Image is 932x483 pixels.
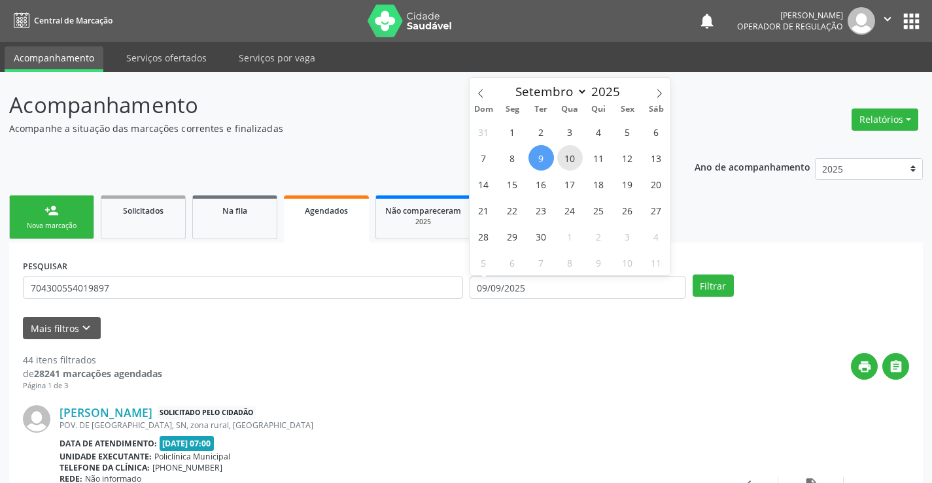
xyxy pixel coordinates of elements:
[586,250,612,275] span: Outubro 9, 2025
[615,171,640,197] span: Setembro 19, 2025
[615,197,640,223] span: Setembro 26, 2025
[470,105,498,114] span: Dom
[528,250,554,275] span: Outubro 7, 2025
[160,436,215,451] span: [DATE] 07:00
[644,145,669,171] span: Setembro 13, 2025
[509,82,588,101] select: Month
[471,119,496,144] span: Agosto 31, 2025
[848,7,875,35] img: img
[693,275,734,297] button: Filtrar
[500,145,525,171] span: Setembro 8, 2025
[500,119,525,144] span: Setembro 1, 2025
[875,7,900,35] button: 
[586,171,612,197] span: Setembro 18, 2025
[498,105,526,114] span: Seg
[557,171,583,197] span: Setembro 17, 2025
[882,353,909,380] button: 
[60,405,152,420] a: [PERSON_NAME]
[34,15,112,26] span: Central de Marcação
[557,145,583,171] span: Setembro 10, 2025
[385,205,461,216] span: Não compareceram
[557,250,583,275] span: Outubro 8, 2025
[19,221,84,231] div: Nova marcação
[117,46,216,69] a: Serviços ofertados
[60,420,713,431] div: POV. DE [GEOGRAPHIC_DATA], SN, zona rural, [GEOGRAPHIC_DATA]
[471,197,496,223] span: Setembro 21, 2025
[644,171,669,197] span: Setembro 20, 2025
[526,105,555,114] span: Ter
[44,203,59,218] div: person_add
[586,197,612,223] span: Setembro 25, 2025
[586,224,612,249] span: Outubro 2, 2025
[23,405,50,433] img: img
[644,224,669,249] span: Outubro 4, 2025
[500,250,525,275] span: Outubro 6, 2025
[557,119,583,144] span: Setembro 3, 2025
[698,12,716,30] button: notifications
[60,451,152,462] b: Unidade executante:
[587,83,630,100] input: Year
[23,380,162,391] div: Página 1 de 3
[555,105,584,114] span: Qua
[737,10,843,21] div: [PERSON_NAME]
[79,321,94,335] i: keyboard_arrow_down
[5,46,103,72] a: Acompanhamento
[222,205,247,216] span: Na fila
[154,451,230,462] span: Policlínica Municipal
[528,145,554,171] span: Setembro 9, 2025
[557,197,583,223] span: Setembro 24, 2025
[584,105,613,114] span: Qui
[123,205,164,216] span: Solicitados
[557,224,583,249] span: Outubro 1, 2025
[615,224,640,249] span: Outubro 3, 2025
[613,105,642,114] span: Sex
[23,256,67,276] label: PESQUISAR
[471,171,496,197] span: Setembro 14, 2025
[644,119,669,144] span: Setembro 6, 2025
[852,108,918,131] button: Relatórios
[644,250,669,275] span: Outubro 11, 2025
[34,367,162,380] strong: 28241 marcações agendadas
[23,367,162,380] div: de
[528,197,554,223] span: Setembro 23, 2025
[471,250,496,275] span: Outubro 5, 2025
[880,12,895,26] i: 
[528,171,554,197] span: Setembro 16, 2025
[23,276,463,299] input: Nome, CNS
[528,224,554,249] span: Setembro 30, 2025
[471,145,496,171] span: Setembro 7, 2025
[500,171,525,197] span: Setembro 15, 2025
[385,217,461,227] div: 2025
[152,462,222,473] span: [PHONE_NUMBER]
[157,406,256,420] span: Solicitado pelo cidadão
[9,89,649,122] p: Acompanhamento
[60,462,150,473] b: Telefone da clínica:
[528,119,554,144] span: Setembro 2, 2025
[851,353,878,380] button: print
[60,438,157,449] b: Data de atendimento:
[9,122,649,135] p: Acompanhe a situação das marcações correntes e finalizadas
[889,359,903,374] i: 
[23,317,101,340] button: Mais filtroskeyboard_arrow_down
[23,353,162,367] div: 44 itens filtrados
[230,46,324,69] a: Serviços por vaga
[305,205,348,216] span: Agendados
[586,119,612,144] span: Setembro 4, 2025
[644,197,669,223] span: Setembro 27, 2025
[900,10,923,33] button: apps
[470,276,686,299] input: Selecione um intervalo
[586,145,612,171] span: Setembro 11, 2025
[642,105,670,114] span: Sáb
[9,10,112,31] a: Central de Marcação
[615,250,640,275] span: Outubro 10, 2025
[695,158,810,175] p: Ano de acompanhamento
[615,119,640,144] span: Setembro 5, 2025
[615,145,640,171] span: Setembro 12, 2025
[500,197,525,223] span: Setembro 22, 2025
[857,359,872,374] i: print
[471,224,496,249] span: Setembro 28, 2025
[500,224,525,249] span: Setembro 29, 2025
[737,21,843,32] span: Operador de regulação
